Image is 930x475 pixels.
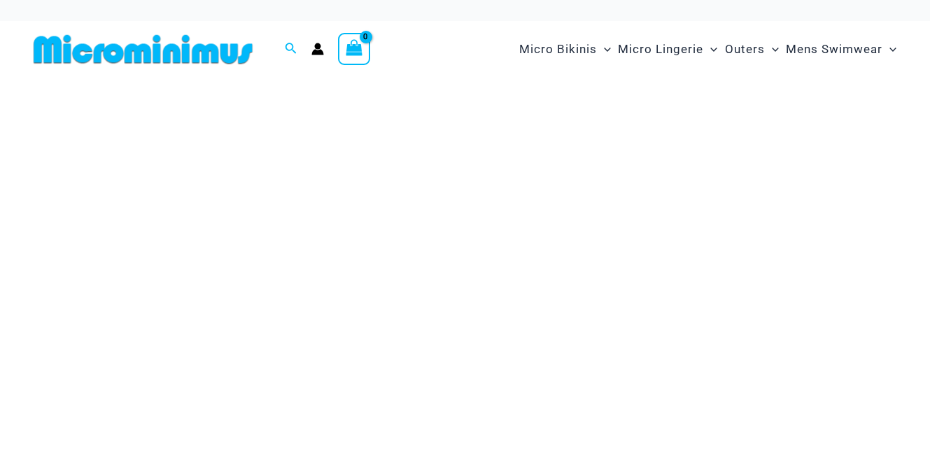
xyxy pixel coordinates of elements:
[519,31,597,67] span: Micro Bikinis
[514,26,902,73] nav: Site Navigation
[338,33,370,65] a: View Shopping Cart, empty
[516,28,614,71] a: Micro BikinisMenu ToggleMenu Toggle
[786,31,882,67] span: Mens Swimwear
[618,31,703,67] span: Micro Lingerie
[765,31,779,67] span: Menu Toggle
[782,28,900,71] a: Mens SwimwearMenu ToggleMenu Toggle
[311,43,324,55] a: Account icon link
[721,28,782,71] a: OutersMenu ToggleMenu Toggle
[725,31,765,67] span: Outers
[285,41,297,58] a: Search icon link
[28,34,258,65] img: MM SHOP LOGO FLAT
[882,31,896,67] span: Menu Toggle
[703,31,717,67] span: Menu Toggle
[597,31,611,67] span: Menu Toggle
[614,28,721,71] a: Micro LingerieMenu ToggleMenu Toggle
